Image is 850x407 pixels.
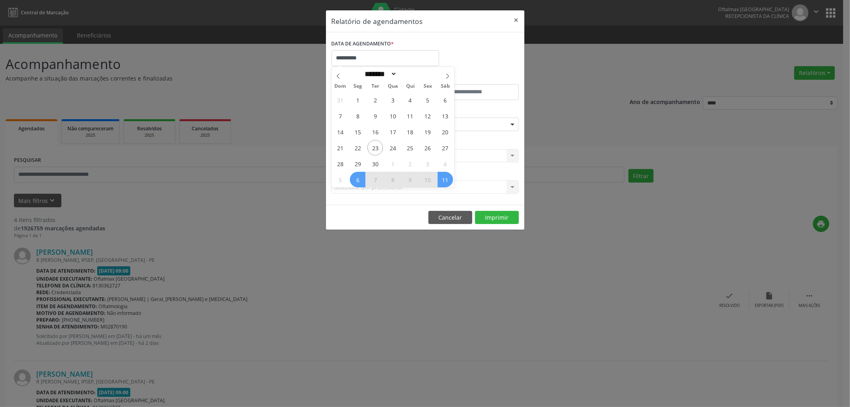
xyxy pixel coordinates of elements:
[332,108,348,124] span: Setembro 7, 2025
[402,84,419,89] span: Qui
[332,172,348,187] span: Outubro 5, 2025
[367,140,383,155] span: Setembro 23, 2025
[438,108,453,124] span: Setembro 13, 2025
[385,108,400,124] span: Setembro 10, 2025
[438,124,453,140] span: Setembro 20, 2025
[367,156,383,171] span: Setembro 30, 2025
[332,92,348,108] span: Agosto 31, 2025
[362,70,397,78] select: Month
[508,10,524,30] button: Close
[437,84,454,89] span: Sáb
[420,140,436,155] span: Setembro 26, 2025
[332,84,349,89] span: Dom
[385,92,400,108] span: Setembro 3, 2025
[350,92,365,108] span: Setembro 1, 2025
[350,156,365,171] span: Setembro 29, 2025
[420,124,436,140] span: Setembro 19, 2025
[332,16,423,26] h5: Relatório de agendamentos
[427,72,519,84] label: ATÉ
[438,140,453,155] span: Setembro 27, 2025
[420,108,436,124] span: Setembro 12, 2025
[332,140,348,155] span: Setembro 21, 2025
[385,124,400,140] span: Setembro 17, 2025
[332,156,348,171] span: Setembro 28, 2025
[438,172,453,187] span: Outubro 11, 2025
[397,70,423,78] input: Year
[367,84,384,89] span: Ter
[428,211,472,224] button: Cancelar
[367,92,383,108] span: Setembro 2, 2025
[402,124,418,140] span: Setembro 18, 2025
[475,211,519,224] button: Imprimir
[420,92,436,108] span: Setembro 5, 2025
[385,172,400,187] span: Outubro 8, 2025
[402,108,418,124] span: Setembro 11, 2025
[367,124,383,140] span: Setembro 16, 2025
[384,84,402,89] span: Qua
[367,172,383,187] span: Outubro 7, 2025
[402,92,418,108] span: Setembro 4, 2025
[332,38,394,50] label: DATA DE AGENDAMENTO
[350,140,365,155] span: Setembro 22, 2025
[349,84,367,89] span: Seg
[402,156,418,171] span: Outubro 2, 2025
[402,140,418,155] span: Setembro 25, 2025
[420,156,436,171] span: Outubro 3, 2025
[367,108,383,124] span: Setembro 9, 2025
[350,108,365,124] span: Setembro 8, 2025
[419,84,437,89] span: Sex
[402,172,418,187] span: Outubro 9, 2025
[350,124,365,140] span: Setembro 15, 2025
[420,172,436,187] span: Outubro 10, 2025
[438,156,453,171] span: Outubro 4, 2025
[332,124,348,140] span: Setembro 14, 2025
[350,172,365,187] span: Outubro 6, 2025
[385,140,400,155] span: Setembro 24, 2025
[385,156,400,171] span: Outubro 1, 2025
[438,92,453,108] span: Setembro 6, 2025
